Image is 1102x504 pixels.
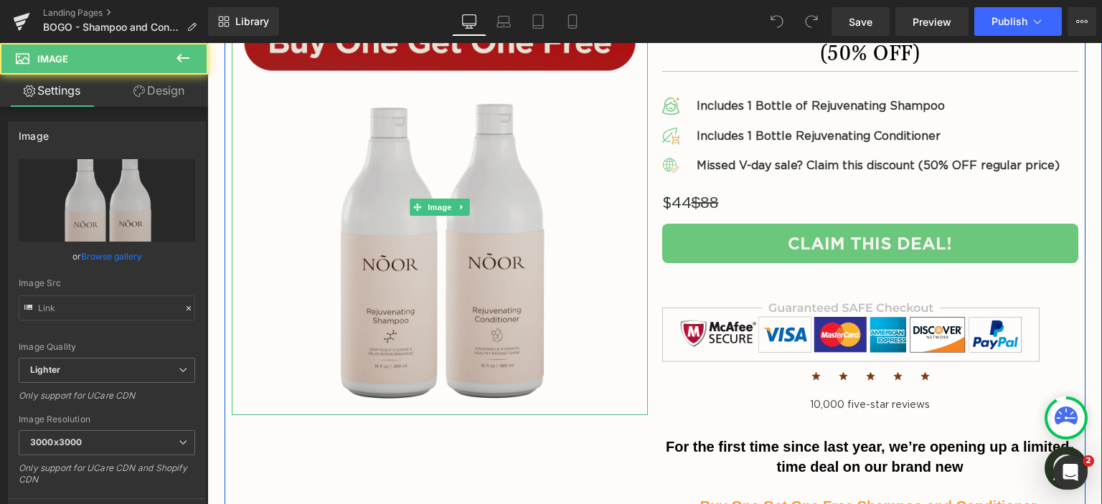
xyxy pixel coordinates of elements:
[43,22,181,33] span: BOGO - Shampoo and Conditioner
[19,342,195,352] div: Image Quality
[763,7,791,36] button: Undo
[19,390,195,411] div: Only support for UCare CDN
[19,278,195,288] div: Image Src
[992,16,1027,27] span: Publish
[217,156,248,173] span: Image
[849,14,872,29] span: Save
[19,462,195,495] div: Only support for UCare CDN and Shopify CDN
[974,7,1062,36] button: Publish
[19,295,195,320] input: Link
[452,7,486,36] a: Desktop
[797,7,826,36] button: Redo
[1053,455,1088,490] iframe: Intercom live chat
[895,7,969,36] a: Preview
[81,244,142,269] a: Browse gallery
[37,53,68,65] span: Image
[837,404,880,447] div: Messenger Dummy Widget
[555,7,590,36] a: Mobile
[913,14,951,29] span: Preview
[19,122,49,142] div: Image
[208,7,279,36] a: New Library
[247,156,262,173] a: Expand / Collapse
[19,414,195,424] div: Image Resolution
[30,364,60,375] b: Lighter
[235,15,269,28] span: Library
[455,181,871,220] button: Claim This Deal!
[11,391,113,450] iframe: Marketing Popup
[486,7,521,36] a: Laptop
[30,437,82,447] b: 3000x3000
[455,354,871,370] p: 10,000 five-star reviews
[19,249,195,264] div: or
[43,7,208,19] a: Landing Pages
[107,75,211,107] a: Design
[1068,7,1096,36] button: More
[521,7,555,36] a: Tablet
[1083,455,1094,467] span: 2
